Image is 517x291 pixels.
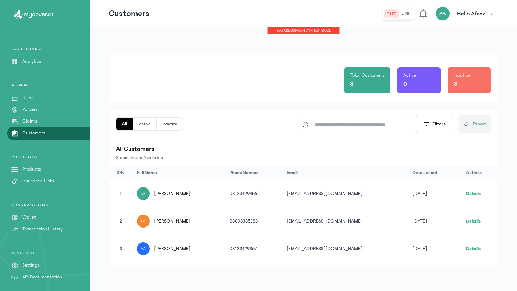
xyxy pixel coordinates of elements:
span: [EMAIL_ADDRESS][DOMAIN_NAME] [287,246,362,251]
div: AA [436,6,450,21]
span: 1 [120,191,122,196]
p: Settings [22,262,39,269]
p: Policies [22,106,38,113]
button: Filters [416,115,452,133]
p: Total Customers [350,72,385,79]
span: [EMAIL_ADDRESS][DOMAIN_NAME] [287,219,362,224]
button: Export [459,115,491,133]
button: test [384,9,399,18]
p: All Customers [116,144,491,154]
span: [PERSON_NAME] [154,190,190,197]
span: [PERSON_NAME] [154,218,190,225]
p: Sales [22,94,33,101]
p: API Documentation [22,273,62,281]
th: S/N [109,166,132,180]
p: 0 [403,79,407,89]
p: Hello Afeez [457,9,485,18]
button: Inactive [157,118,183,130]
p: Wallet [22,214,36,221]
div: AA [137,242,150,255]
div: LP [137,187,150,200]
th: Email [282,166,408,180]
th: Phone Number [225,166,283,180]
a: Details [466,219,481,224]
p: 3 customers Available [116,154,491,161]
div: LA [137,215,150,228]
span: 08123429367 [229,246,257,251]
th: Date joined [408,166,462,180]
span: 08123429456 [229,191,257,196]
td: [DATE] [408,180,462,207]
span: 08098335283 [229,219,258,224]
span: Export [472,120,486,128]
p: Inactive [453,72,470,79]
p: Transaction History [22,225,63,233]
th: Actions [462,166,498,180]
td: [DATE] [408,235,462,263]
span: [EMAIL_ADDRESS][DOMAIN_NAME] [287,191,362,196]
td: [DATE] [408,207,462,235]
p: Active [403,72,416,79]
p: Analytics [22,58,41,65]
span: 3 [120,246,122,251]
p: Products [22,166,41,173]
button: AAHello Afeez [436,6,498,21]
button: Active [133,118,157,130]
a: Details [466,246,481,251]
p: Customers [22,129,45,137]
p: Insurance Links [22,177,54,185]
div: You are currently in TEST MODE [267,27,340,34]
span: [PERSON_NAME] [154,245,190,252]
th: Full Name [132,166,225,180]
p: 3 [453,79,457,89]
p: Claims [22,118,37,125]
p: Customers [109,8,149,19]
button: live [399,9,412,18]
p: 3 [350,79,354,89]
a: Details [466,191,481,196]
button: All [116,118,133,130]
span: 2 [120,219,122,224]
